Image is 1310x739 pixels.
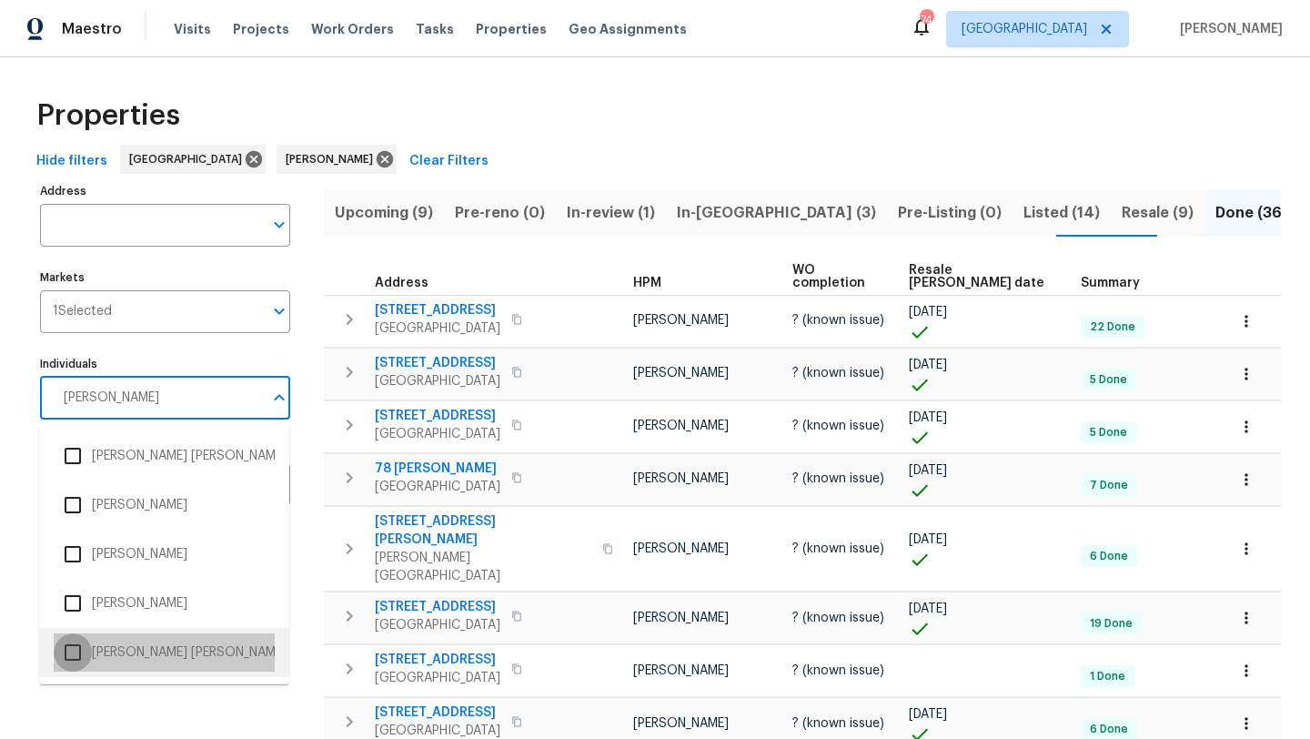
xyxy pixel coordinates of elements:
[1083,319,1143,335] span: 22 Done
[792,612,884,624] span: ? (known issue)
[792,542,884,555] span: ? (known issue)
[792,717,884,730] span: ? (known issue)
[129,150,249,168] span: [GEOGRAPHIC_DATA]
[54,486,275,524] li: [PERSON_NAME]
[909,264,1050,289] span: Resale [PERSON_NAME] date
[633,367,729,380] span: [PERSON_NAME]
[402,145,496,178] button: Clear Filters
[633,314,729,327] span: [PERSON_NAME]
[311,20,394,38] span: Work Orders
[286,150,380,168] span: [PERSON_NAME]
[53,304,112,319] span: 1 Selected
[375,277,428,289] span: Address
[409,150,489,173] span: Clear Filters
[375,354,500,372] span: [STREET_ADDRESS]
[792,367,884,380] span: ? (known issue)
[120,145,266,174] div: [GEOGRAPHIC_DATA]
[375,549,591,585] span: [PERSON_NAME][GEOGRAPHIC_DATA]
[909,306,947,319] span: [DATE]
[267,385,292,410] button: Close
[633,277,661,289] span: HPM
[920,11,932,29] div: 74
[375,460,500,478] span: 78 [PERSON_NAME]
[375,407,500,425] span: [STREET_ADDRESS]
[792,420,884,432] span: ? (known issue)
[1122,200,1194,226] span: Resale (9)
[1083,669,1133,684] span: 1 Done
[54,535,275,573] li: [PERSON_NAME]
[277,145,397,174] div: [PERSON_NAME]
[909,708,947,721] span: [DATE]
[36,150,107,173] span: Hide filters
[909,602,947,615] span: [DATE]
[375,669,500,687] span: [GEOGRAPHIC_DATA]
[792,314,884,327] span: ? (known issue)
[174,20,211,38] span: Visits
[375,301,500,319] span: [STREET_ADDRESS]
[455,200,545,226] span: Pre-reno (0)
[375,319,500,338] span: [GEOGRAPHIC_DATA]
[1023,200,1100,226] span: Listed (14)
[62,20,122,38] span: Maestro
[633,612,729,624] span: [PERSON_NAME]
[375,425,500,443] span: [GEOGRAPHIC_DATA]
[567,200,655,226] span: In-review (1)
[909,411,947,424] span: [DATE]
[267,212,292,238] button: Open
[1173,20,1283,38] span: [PERSON_NAME]
[375,372,500,390] span: [GEOGRAPHIC_DATA]
[633,542,729,555] span: [PERSON_NAME]
[416,23,454,35] span: Tasks
[633,717,729,730] span: [PERSON_NAME]
[476,20,547,38] span: Properties
[375,704,500,722] span: [STREET_ADDRESS]
[233,20,289,38] span: Projects
[1083,549,1135,564] span: 6 Done
[375,616,500,634] span: [GEOGRAPHIC_DATA]
[909,359,947,371] span: [DATE]
[1083,722,1135,737] span: 6 Done
[633,472,729,485] span: [PERSON_NAME]
[569,20,687,38] span: Geo Assignments
[40,186,290,197] label: Address
[40,359,290,369] label: Individuals
[1081,277,1140,289] span: Summary
[375,598,500,616] span: [STREET_ADDRESS]
[677,200,876,226] span: In-[GEOGRAPHIC_DATA] (3)
[375,651,500,669] span: [STREET_ADDRESS]
[792,664,884,677] span: ? (known issue)
[29,145,115,178] button: Hide filters
[633,664,729,677] span: [PERSON_NAME]
[335,200,433,226] span: Upcoming (9)
[53,377,263,420] input: Search ...
[375,512,591,549] span: [STREET_ADDRESS][PERSON_NAME]
[54,633,275,672] li: [PERSON_NAME] [PERSON_NAME]
[375,478,500,496] span: [GEOGRAPHIC_DATA]
[54,584,275,623] li: [PERSON_NAME]
[1083,478,1135,493] span: 7 Done
[1083,425,1134,440] span: 5 Done
[36,106,180,125] span: Properties
[909,533,947,546] span: [DATE]
[792,264,878,289] span: WO completion
[1083,616,1140,632] span: 19 Done
[40,272,290,283] label: Markets
[909,464,947,477] span: [DATE]
[633,420,729,432] span: [PERSON_NAME]
[1215,200,1298,226] span: Done (364)
[54,437,275,475] li: [PERSON_NAME] [PERSON_NAME]
[267,299,292,324] button: Open
[962,20,1087,38] span: [GEOGRAPHIC_DATA]
[1083,372,1134,388] span: 5 Done
[792,472,884,485] span: ? (known issue)
[898,200,1002,226] span: Pre-Listing (0)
